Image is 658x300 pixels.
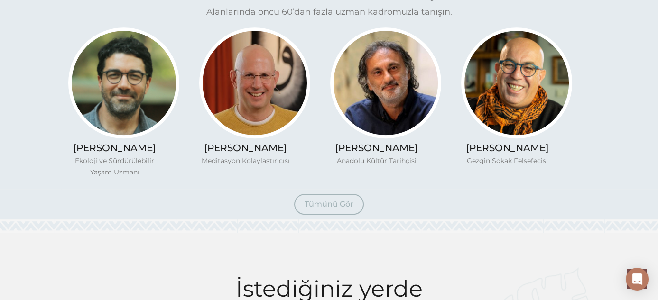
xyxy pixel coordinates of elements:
[202,156,290,165] span: Meditasyon Kolaylaştırıcısı
[330,27,441,138] img: Ali_Canip_Olgunlu_003_copy-300x300.jpg
[467,156,548,165] span: Gezgin Sokak Felsefecisi
[68,27,179,138] img: ahmetacarprofil--300x300.jpg
[206,7,452,17] span: Alanlarında öncü 60’dan fazla uzman kadromuzla tanışın.
[305,200,353,209] span: Tümünü Gör
[294,194,364,215] a: Tümünü Gör
[75,156,154,176] span: Ekoloji ve Sürdürülebilir Yaşam Uzmanı
[466,142,549,154] a: [PERSON_NAME]
[335,142,418,154] a: [PERSON_NAME]
[199,27,310,138] img: meditasyon-ahmet-1-300x300.jpg
[461,27,572,138] img: alinakiprofil--300x300.jpg
[73,142,156,154] a: [PERSON_NAME]
[204,142,287,154] a: [PERSON_NAME]
[626,268,649,291] div: Open Intercom Messenger
[337,156,417,165] span: Anadolu Kültür Tarihçisi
